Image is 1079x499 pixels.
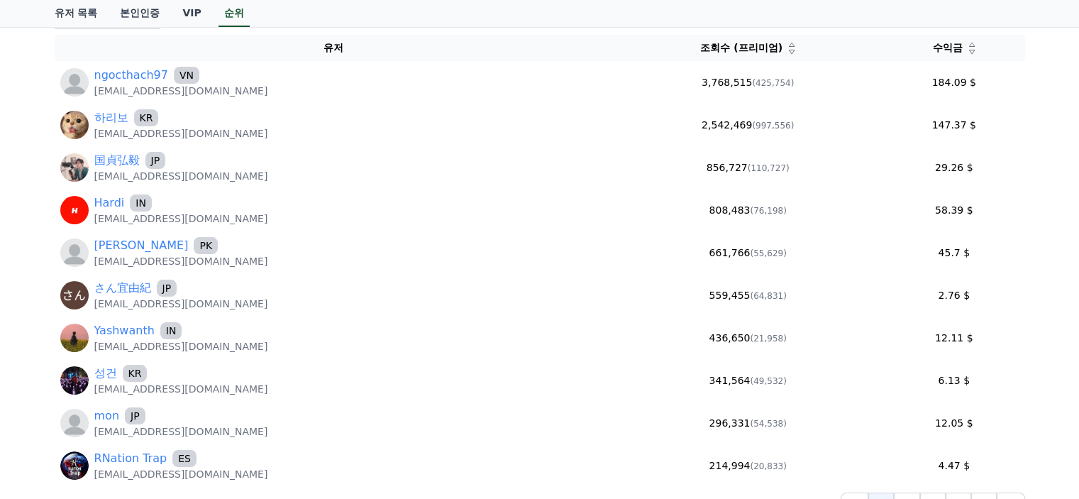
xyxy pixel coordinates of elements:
td: 559,455 [612,274,882,317]
img: http://k.kakaocdn.net/dn/QdNCG/btsF3DKy24N/9rKv6ZT6x4G035KsHbO9ok/img_640x640.jpg [60,366,89,395]
span: 수익금 [933,40,963,55]
a: 国貞弘毅 [94,152,140,169]
td: 808,483 [612,189,882,231]
span: (110,727) [748,163,790,173]
span: IN [130,194,152,212]
td: 2.76 $ [883,274,1025,317]
span: (49,532) [750,376,786,386]
span: PK [194,237,218,254]
span: 조회수 (프리미엄) [700,40,782,55]
span: JP [125,407,145,424]
th: 유저 [55,35,613,61]
td: 661,766 [612,231,882,274]
p: [EMAIL_ADDRESS][DOMAIN_NAME] [94,424,268,439]
p: [EMAIL_ADDRESS][DOMAIN_NAME] [94,169,268,183]
p: [EMAIL_ADDRESS][DOMAIN_NAME] [94,84,268,98]
p: [EMAIL_ADDRESS][DOMAIN_NAME] [94,382,268,396]
a: Hardi [94,194,125,212]
span: (54,538) [750,419,786,429]
a: Yashwanth [94,322,155,339]
img: https://lh3.googleusercontent.com/a/ACg8ocLOmR619qD5XjEFh2fKLs4Q84ZWuCVfCizvQOTI-vw1qp5kxHyZ=s96-c [60,111,89,139]
a: Messages [94,398,183,434]
span: (55,629) [750,248,786,258]
a: mon [94,407,120,424]
td: 45.7 $ [883,231,1025,274]
img: profile_blank.webp [60,68,89,97]
img: profile_blank.webp [60,238,89,267]
td: 29.26 $ [883,146,1025,189]
td: 296,331 [612,402,882,444]
span: ES [172,450,197,467]
a: さん宜由紀 [94,280,151,297]
img: profile_blank.webp [60,409,89,437]
td: 12.11 $ [883,317,1025,359]
a: 하리보 [94,109,128,126]
td: 436,650 [612,317,882,359]
span: Messages [118,420,160,432]
span: KR [123,365,148,382]
span: (425,754) [752,78,794,88]
span: JP [145,152,166,169]
a: Home [4,398,94,434]
span: IN [160,322,182,339]
span: Settings [210,420,245,431]
a: ngocthach97 [94,67,168,84]
img: https://lh3.googleusercontent.com/a/ACg8ocLSimGQaXkTpc10kwoVl__E5nGEOS5fO_vrZ3a-lpemSHgAYus=s96-c [60,324,89,352]
p: [EMAIL_ADDRESS][DOMAIN_NAME] [94,297,268,311]
a: 성건 [94,365,117,382]
p: [EMAIL_ADDRESS][DOMAIN_NAME] [94,212,268,226]
p: [EMAIL_ADDRESS][DOMAIN_NAME] [94,339,268,353]
img: https://lh3.googleusercontent.com/a/ACg8ocLd-rnJ3QWZeLESuSE_lo8AXAZDYdazc5UkVnR4o0omePhwHCw=s96-c [60,451,89,480]
td: 147.37 $ [883,104,1025,146]
span: (997,556) [752,121,794,131]
p: [EMAIL_ADDRESS][DOMAIN_NAME] [94,126,268,141]
td: 214,994 [612,444,882,487]
span: VN [174,67,199,84]
img: https://lh3.googleusercontent.com/a/ACg8ocK6o0fCofFZMXaD0tWOdyBbmJ3D8oleYyj4Nkd9g64qlagD_Ss=s96-c [60,196,89,224]
span: (76,198) [750,206,786,216]
td: 12.05 $ [883,402,1025,444]
a: [PERSON_NAME] [94,237,189,254]
span: (20,833) [750,461,786,471]
td: 184.09 $ [883,61,1025,104]
td: 341,564 [612,359,882,402]
td: 856,727 [612,146,882,189]
span: (21,958) [750,334,786,344]
a: RNation Trap [94,450,167,467]
span: KR [134,109,159,126]
img: https://lh3.googleusercontent.com/a/ACg8ocJyqIvzcjOKCc7CLR06tbfW3SYXcHq8ceDLY-NhrBxcOt2D2w=s96-c [60,281,89,309]
p: [EMAIL_ADDRESS][DOMAIN_NAME] [94,467,268,481]
td: 3,768,515 [612,61,882,104]
td: 2,542,469 [612,104,882,146]
td: 6.13 $ [883,359,1025,402]
td: 58.39 $ [883,189,1025,231]
p: [EMAIL_ADDRESS][DOMAIN_NAME] [94,254,268,268]
span: (64,831) [750,291,786,301]
a: Settings [183,398,272,434]
span: JP [157,280,177,297]
td: 4.47 $ [883,444,1025,487]
img: https://lh3.googleusercontent.com/a/ACg8ocIeB3fKyY6fN0GaUax-T_VWnRXXm1oBEaEwHbwvSvAQlCHff8Lg=s96-c [60,153,89,182]
span: Home [36,420,61,431]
